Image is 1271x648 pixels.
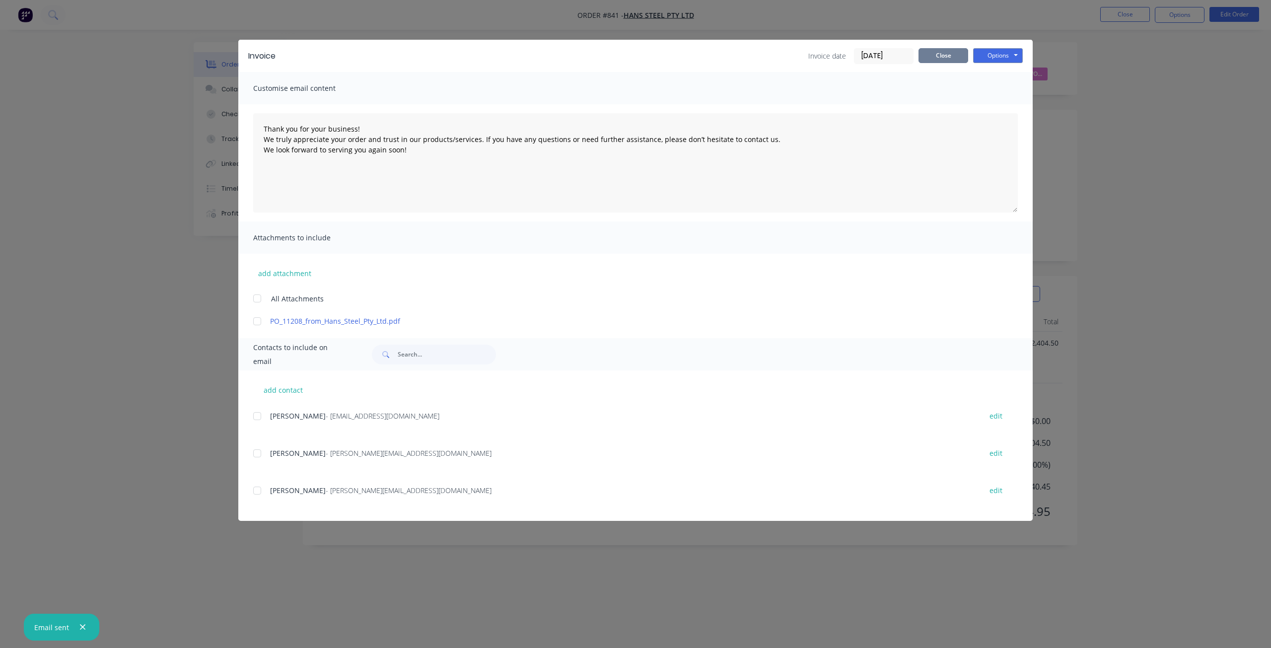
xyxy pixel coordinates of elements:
button: add attachment [253,266,316,281]
span: - [PERSON_NAME][EMAIL_ADDRESS][DOMAIN_NAME] [326,448,492,458]
button: edit [984,409,1008,423]
button: edit [984,484,1008,497]
button: edit [984,446,1008,460]
button: add contact [253,382,313,397]
div: Invoice [248,50,276,62]
div: Email sent [34,622,69,633]
span: - [PERSON_NAME][EMAIL_ADDRESS][DOMAIN_NAME] [326,486,492,495]
span: [PERSON_NAME] [270,486,326,495]
span: Contacts to include on email [253,341,347,368]
button: Close [918,48,968,63]
span: - [EMAIL_ADDRESS][DOMAIN_NAME] [326,411,439,421]
span: [PERSON_NAME] [270,411,326,421]
a: PO_11208_from_Hans_Steel_Pty_Ltd.pdf [270,316,972,326]
span: Invoice date [808,51,846,61]
input: Search... [398,345,496,364]
textarea: Thank you for your business! We truly appreciate your order and trust in our products/services. I... [253,113,1018,213]
span: All Attachments [271,293,324,304]
span: [PERSON_NAME] [270,448,326,458]
button: Options [973,48,1023,63]
span: Customise email content [253,81,362,95]
span: Attachments to include [253,231,362,245]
